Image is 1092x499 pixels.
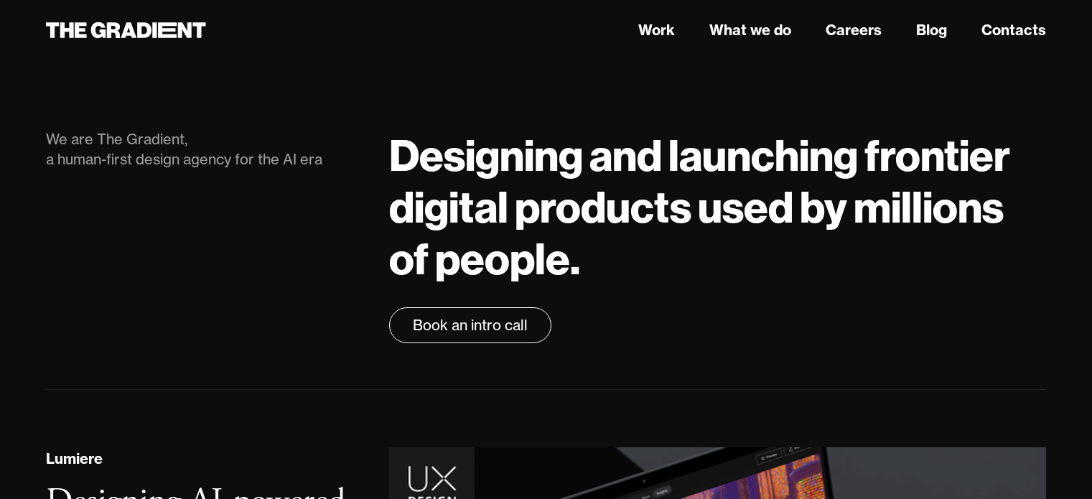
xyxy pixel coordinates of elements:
[916,19,947,41] a: Blog
[638,19,675,41] a: Work
[826,19,882,41] a: Careers
[709,19,791,41] a: What we do
[46,129,360,169] div: We are The Gradient, a human-first design agency for the AI era
[389,129,1046,284] h1: Designing and launching frontier digital products used by millions of people.
[389,307,551,343] a: Book an intro call
[46,448,103,470] div: Lumiere
[981,19,1046,41] a: Contacts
